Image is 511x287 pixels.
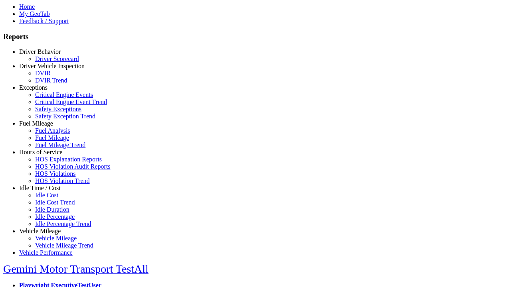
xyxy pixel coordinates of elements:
a: HOS Violation Trend [35,177,90,184]
a: Feedback / Support [19,18,69,24]
a: DVIR [35,70,51,77]
a: HOS Violation Audit Reports [35,163,111,170]
a: Vehicle Mileage Trend [35,242,93,249]
a: Safety Exception Trend [35,113,95,120]
a: Critical Engine Event Trend [35,98,107,105]
a: Idle Percentage Trend [35,220,91,227]
a: My GeoTab [19,10,50,17]
a: Fuel Mileage Trend [35,142,85,148]
a: Idle Cost [35,192,58,199]
a: Vehicle Mileage [35,235,77,242]
a: Driver Behavior [19,48,61,55]
a: HOS Explanation Reports [35,156,102,163]
a: Fuel Mileage [35,134,69,141]
a: Gemini Motor Transport TestAll [3,263,149,275]
a: Idle Duration [35,206,69,213]
h3: Reports [3,32,508,41]
a: Exceptions [19,84,48,91]
a: Fuel Analysis [35,127,70,134]
a: Safety Exceptions [35,106,81,112]
a: Critical Engine Events [35,91,93,98]
a: DVIR Trend [35,77,67,84]
a: Driver Scorecard [35,55,79,62]
a: Vehicle Mileage [19,228,61,234]
a: Idle Cost Trend [35,199,75,206]
a: Idle Percentage [35,213,75,220]
a: Driver Vehicle Inspection [19,63,85,69]
a: Vehicle Performance [19,249,73,256]
a: Hours of Service [19,149,62,155]
a: HOS Violations [35,170,75,177]
a: Idle Time / Cost [19,185,61,191]
a: Fuel Mileage [19,120,53,127]
a: Home [19,3,35,10]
